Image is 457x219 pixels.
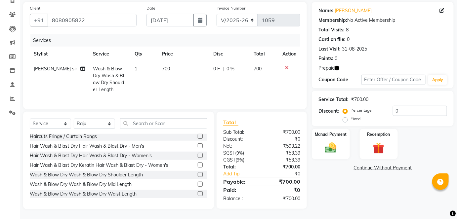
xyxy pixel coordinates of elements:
[213,65,220,72] span: 0 F
[120,118,207,128] input: Search or Scan
[223,65,224,72] span: |
[318,36,346,43] div: Card on file:
[30,171,143,178] div: Wash & Blow Dry Wash & Blow Dry Shoulder Length
[30,152,152,159] div: Hair Wash & Blast Dry Hair Wash & Blast Dry - Women's
[318,65,335,72] span: Prepaid
[351,116,360,122] label: Fixed
[347,36,350,43] div: 0
[369,141,388,156] img: _gift.svg
[30,162,168,169] div: Hair Wash & Blast Dry Keratin Hair Wash & Blast Dry - Women's
[30,5,40,11] label: Client
[428,75,447,85] button: Apply
[34,66,77,72] span: [PERSON_NAME] sir
[318,46,341,53] div: Last Visit:
[254,66,262,72] span: 700
[218,143,262,150] div: Net:
[131,47,158,61] th: Qty
[30,14,48,26] button: +91
[342,46,367,53] div: 31-08-2025
[218,195,262,202] div: Balance :
[262,143,305,150] div: ₹593.22
[351,96,368,103] div: ₹700.00
[361,75,426,85] input: Enter Offer / Coupon Code
[162,66,170,72] span: 700
[346,26,349,33] div: 8
[262,195,305,202] div: ₹700.00
[262,164,305,170] div: ₹700.00
[30,191,137,198] div: Wash & Blow Dry Wash & Blow Dry Waist Length
[227,65,234,72] span: 0 %
[218,186,262,194] div: Paid:
[223,119,238,126] span: Total
[318,17,347,24] div: Membership:
[236,150,243,156] span: 9%
[30,133,97,140] div: Haircuts Fringe / Curtain Bangs
[367,131,390,137] label: Redemption
[262,157,305,164] div: ₹53.39
[315,131,347,137] label: Manual Payment
[135,66,137,72] span: 1
[30,181,132,188] div: Wash & Blow Dry Wash & Blow Dry Mid Length
[223,150,235,156] span: SGST
[250,47,278,61] th: Total
[30,143,144,150] div: Hair Wash & Blast Dry Hair Wash & Blast Dry - Men's
[262,150,305,157] div: ₹53.39
[318,26,345,33] div: Total Visits:
[158,47,209,61] th: Price
[218,164,262,170] div: Total:
[318,76,361,83] div: Coupon Code
[223,157,235,163] span: CGST
[335,55,337,62] div: 0
[218,129,262,136] div: Sub Total:
[218,178,262,186] div: Payable:
[262,186,305,194] div: ₹0
[217,5,245,11] label: Invoice Number
[313,164,452,171] a: Continue Without Payment
[321,141,340,155] img: _cash.svg
[218,136,262,143] div: Discount:
[146,5,155,11] label: Date
[278,47,300,61] th: Action
[318,55,333,62] div: Points:
[318,96,349,103] div: Service Total:
[262,129,305,136] div: ₹700.00
[30,34,305,47] div: Services
[48,14,137,26] input: Search by Name/Mobile/Email/Code
[89,47,131,61] th: Service
[218,170,269,177] a: Add Tip
[209,47,250,61] th: Disc
[218,150,262,157] div: ( )
[269,170,305,177] div: ₹0
[93,66,124,92] span: Wash & Blow Dry Wash & Blow Dry Shoulder Length
[351,107,372,113] label: Percentage
[218,157,262,164] div: ( )
[262,178,305,186] div: ₹700.00
[262,136,305,143] div: ₹0
[335,7,372,14] a: [PERSON_NAME]
[30,47,89,61] th: Stylist
[237,157,243,163] span: 9%
[318,7,333,14] div: Name:
[318,108,339,115] div: Discount:
[318,17,447,24] div: No Active Membership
